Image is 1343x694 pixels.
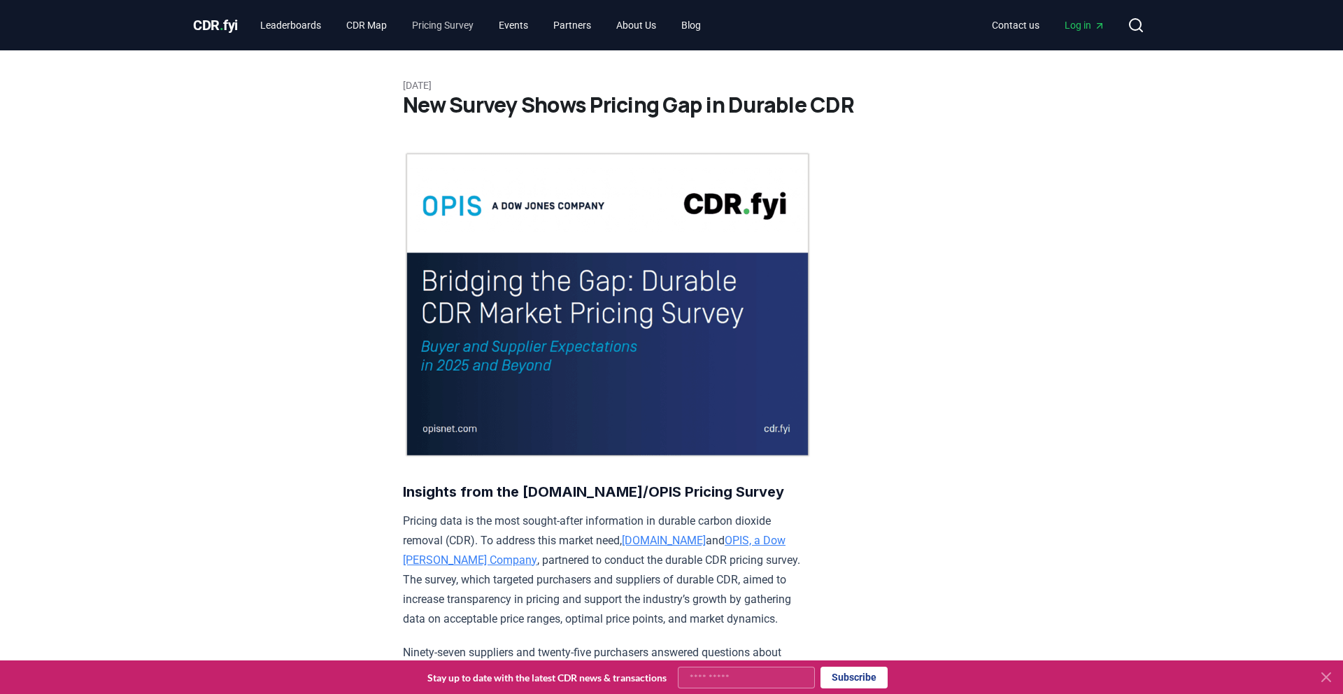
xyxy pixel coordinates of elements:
[403,483,784,500] strong: Insights from the [DOMAIN_NAME]/OPIS Pricing Survey
[403,534,786,567] a: OPIS, a Dow [PERSON_NAME] Company
[981,13,1116,38] nav: Main
[401,13,485,38] a: Pricing Survey
[403,151,812,458] img: blog post image
[670,13,712,38] a: Blog
[1053,13,1116,38] a: Log in
[403,511,812,629] p: Pricing data is the most sought-after information in durable carbon dioxide removal (CDR). To add...
[605,13,667,38] a: About Us
[488,13,539,38] a: Events
[403,78,940,92] p: [DATE]
[981,13,1051,38] a: Contact us
[542,13,602,38] a: Partners
[335,13,398,38] a: CDR Map
[193,17,238,34] span: CDR fyi
[193,15,238,35] a: CDR.fyi
[403,92,940,118] h1: New Survey Shows Pricing Gap in Durable CDR
[622,534,706,547] a: [DOMAIN_NAME]
[1065,18,1105,32] span: Log in
[249,13,332,38] a: Leaderboards
[249,13,712,38] nav: Main
[220,17,224,34] span: .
